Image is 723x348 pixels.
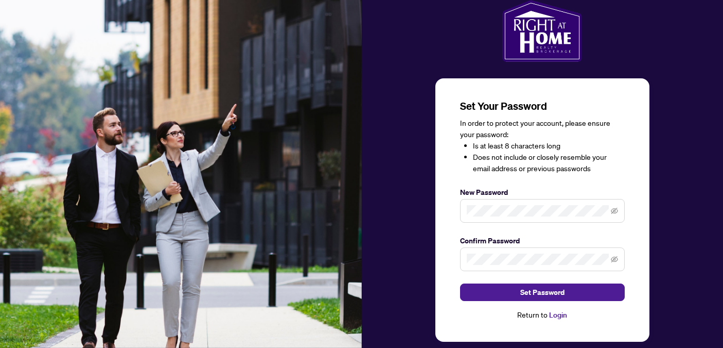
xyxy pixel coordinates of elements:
a: Login [549,310,567,320]
span: eye-invisible [611,256,618,263]
li: Is at least 8 characters long [473,140,625,152]
span: eye-invisible [611,207,618,214]
span: Set Password [520,284,565,301]
div: In order to protect your account, please ensure your password: [460,118,625,174]
li: Does not include or closely resemble your email address or previous passwords [473,152,625,174]
button: Set Password [460,284,625,301]
label: New Password [460,187,625,198]
label: Confirm Password [460,235,625,246]
div: Return to [460,309,625,321]
h3: Set Your Password [460,99,625,113]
